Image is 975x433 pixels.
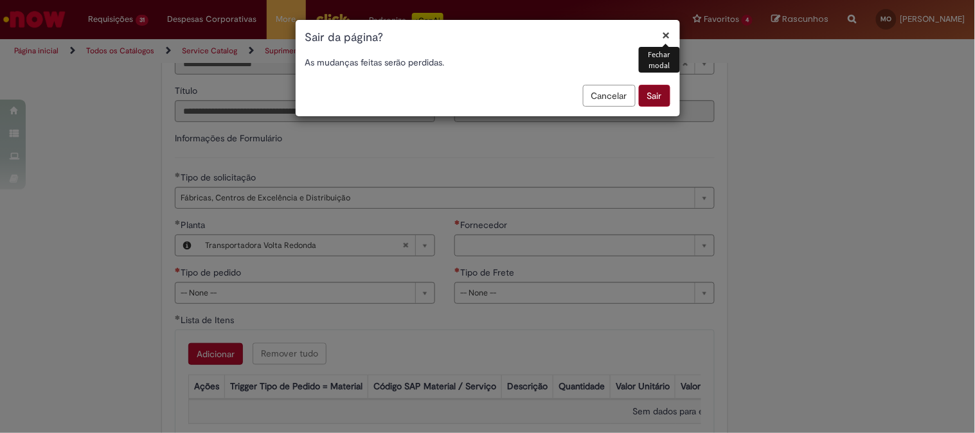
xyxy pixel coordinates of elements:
p: As mudanças feitas serão perdidas. [305,56,670,69]
div: Fechar modal [639,47,679,73]
button: Sair [639,85,670,107]
button: Cancelar [583,85,636,107]
button: Fechar modal [663,28,670,42]
h1: Sair da página? [305,30,670,46]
